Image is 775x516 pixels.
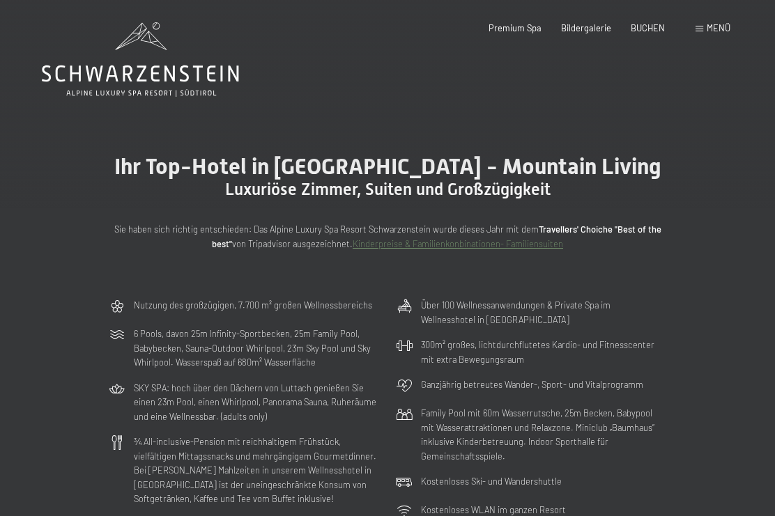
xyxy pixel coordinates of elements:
p: Über 100 Wellnessanwendungen & Private Spa im Wellnesshotel in [GEOGRAPHIC_DATA] [421,298,666,327]
span: Luxuriöse Zimmer, Suiten und Großzügigkeit [225,180,551,199]
p: Sie haben sich richtig entschieden: Das Alpine Luxury Spa Resort Schwarzenstein wurde dieses Jahr... [109,222,666,251]
p: Ganzjährig betreutes Wander-, Sport- und Vitalprogramm [421,377,643,391]
span: Ihr Top-Hotel in [GEOGRAPHIC_DATA] - Mountain Living [114,153,661,180]
span: Menü [707,22,730,33]
p: SKY SPA: hoch über den Dächern von Luttach genießen Sie einen 23m Pool, einen Whirlpool, Panorama... [134,381,379,423]
a: Premium Spa [489,22,542,33]
a: Bildergalerie [561,22,611,33]
strong: Travellers' Choiche "Best of the best" [212,224,661,249]
a: BUCHEN [631,22,665,33]
p: ¾ All-inclusive-Pension mit reichhaltigem Frühstück, vielfältigen Mittagssnacks und mehrgängigem ... [134,435,379,506]
p: 6 Pools, davon 25m Infinity-Sportbecken, 25m Family Pool, Babybecken, Sauna-Outdoor Whirlpool, 23... [134,327,379,369]
p: Nutzung des großzügigen, 7.700 m² großen Wellnessbereichs [134,298,372,312]
p: Kostenloses Ski- und Wandershuttle [421,474,562,488]
p: 300m² großes, lichtdurchflutetes Kardio- und Fitnesscenter mit extra Bewegungsraum [421,338,666,366]
p: Family Pool mit 60m Wasserrutsche, 25m Becken, Babypool mit Wasserattraktionen und Relaxzone. Min... [421,406,666,463]
a: Kinderpreise & Familienkonbinationen- Familiensuiten [353,238,563,249]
